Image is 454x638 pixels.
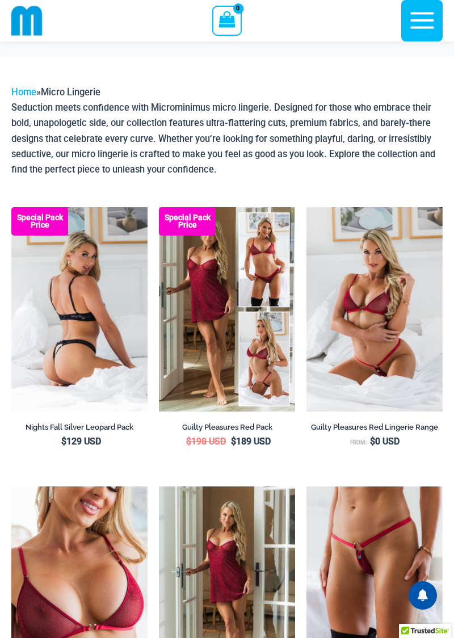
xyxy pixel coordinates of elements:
[306,422,443,436] a: Guilty Pleasures Red Lingerie Range
[41,87,100,98] span: Micro Lingerie
[370,436,400,447] bdi: 0 USD
[11,87,36,98] a: Home
[350,439,367,446] span: From:
[186,436,226,447] bdi: 198 USD
[11,422,148,436] a: Nights Fall Silver Leopard Pack
[159,422,295,436] a: Guilty Pleasures Red Pack
[159,422,295,432] h2: Guilty Pleasures Red Pack
[231,436,271,447] bdi: 189 USD
[306,207,443,412] a: Guilty Pleasures Red 1045 Bra 689 Micro 05Guilty Pleasures Red 1045 Bra 689 Micro 06Guilty Pleasu...
[11,87,100,98] span: »
[159,207,295,412] img: Guilty Pleasures Red Collection Pack F
[186,436,191,447] span: $
[231,436,236,447] span: $
[11,207,148,412] a: Nights Fall Silver Leopard 1036 Bra 6046 Thong 09v2 Nights Fall Silver Leopard 1036 Bra 6046 Thon...
[212,6,241,35] a: View Shopping Cart, empty
[61,436,66,447] span: $
[159,207,295,412] a: Guilty Pleasures Red Collection Pack F Guilty Pleasures Red Collection Pack BGuilty Pleasures Red...
[11,214,68,229] b: Special Pack Price
[11,100,443,177] p: Seduction meets confidence with Microminimus micro lingerie. Designed for those who embrace their...
[159,214,216,229] b: Special Pack Price
[61,436,101,447] bdi: 129 USD
[11,207,148,412] img: Nights Fall Silver Leopard 1036 Bra 6046 Thong 11
[370,436,375,447] span: $
[11,5,43,36] img: cropped mm emblem
[306,422,443,432] h2: Guilty Pleasures Red Lingerie Range
[11,422,148,432] h2: Nights Fall Silver Leopard Pack
[306,207,443,412] img: Guilty Pleasures Red 1045 Bra 689 Micro 05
